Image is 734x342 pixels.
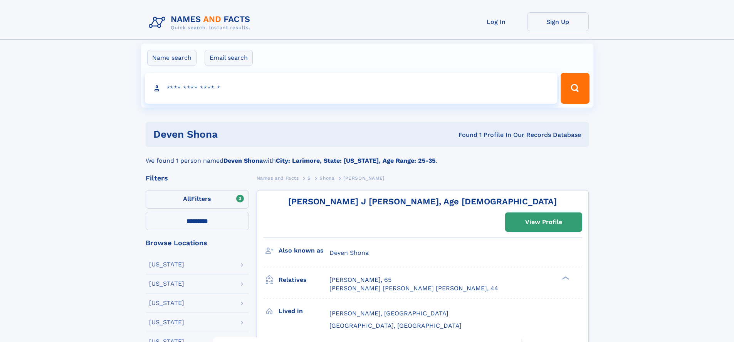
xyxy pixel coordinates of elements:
[465,12,527,31] a: Log In
[146,12,257,33] img: Logo Names and Facts
[145,73,558,104] input: search input
[288,197,557,206] a: [PERSON_NAME] J [PERSON_NAME], Age [DEMOGRAPHIC_DATA]
[149,319,184,325] div: [US_STATE]
[338,131,581,139] div: Found 1 Profile In Our Records Database
[279,273,329,286] h3: Relatives
[561,73,589,104] button: Search Button
[329,310,448,317] span: [PERSON_NAME], [GEOGRAPHIC_DATA]
[276,157,435,164] b: City: Larimore, State: [US_STATE], Age Range: 25-35
[257,173,299,183] a: Names and Facts
[183,195,191,202] span: All
[319,175,334,181] span: Shona
[149,281,184,287] div: [US_STATE]
[279,305,329,318] h3: Lived in
[329,322,462,329] span: [GEOGRAPHIC_DATA], [GEOGRAPHIC_DATA]
[525,213,562,231] div: View Profile
[146,175,249,182] div: Filters
[149,300,184,306] div: [US_STATE]
[146,190,249,209] label: Filters
[560,275,569,280] div: ❯
[307,175,311,181] span: S
[205,50,253,66] label: Email search
[147,50,197,66] label: Name search
[527,12,589,31] a: Sign Up
[319,173,334,183] a: Shona
[506,213,582,231] a: View Profile
[153,130,338,139] h1: Deven Shona
[307,173,311,183] a: S
[223,157,263,164] b: Deven Shona
[329,249,369,256] span: Deven Shona
[149,261,184,268] div: [US_STATE]
[279,244,329,257] h3: Also known as
[146,147,589,165] div: We found 1 person named with .
[329,284,498,293] a: [PERSON_NAME] [PERSON_NAME] [PERSON_NAME], 44
[343,175,385,181] span: [PERSON_NAME]
[146,239,249,246] div: Browse Locations
[329,276,391,284] a: [PERSON_NAME], 65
